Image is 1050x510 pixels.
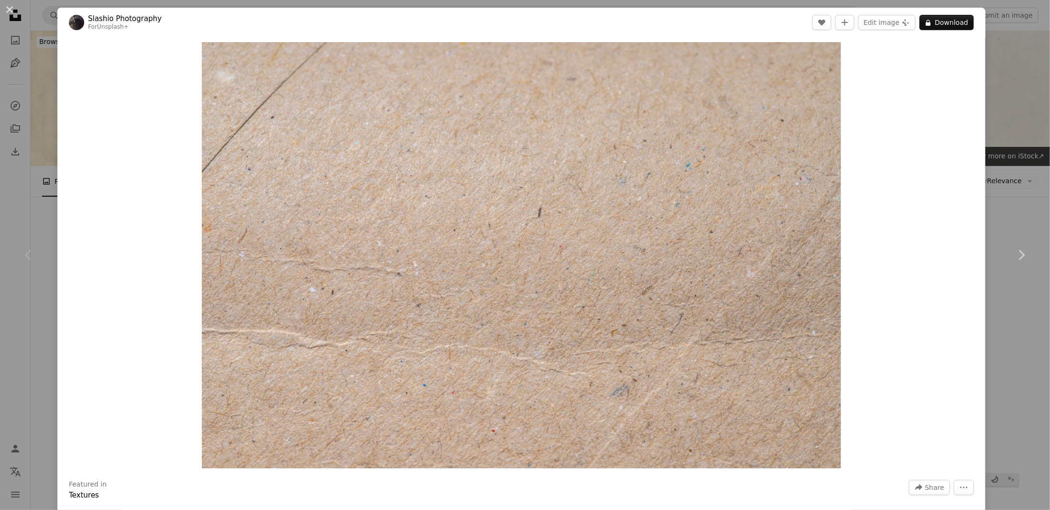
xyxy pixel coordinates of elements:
button: Share this image [909,480,950,495]
span: Share [925,480,944,495]
button: More Actions [954,480,974,495]
button: Add to Collection [835,15,854,30]
button: Zoom in on this image [202,42,841,468]
a: Next [993,209,1050,301]
button: Like [812,15,831,30]
img: Go to Slashio Photography's profile [69,15,84,30]
a: Textures [69,491,99,499]
h3: Featured in [69,480,107,489]
button: Edit image [858,15,916,30]
div: For [88,23,162,31]
a: Unsplash+ [97,23,129,30]
img: a close up of a piece of brown paper [202,42,841,468]
button: Download [919,15,974,30]
a: Slashio Photography [88,14,162,23]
